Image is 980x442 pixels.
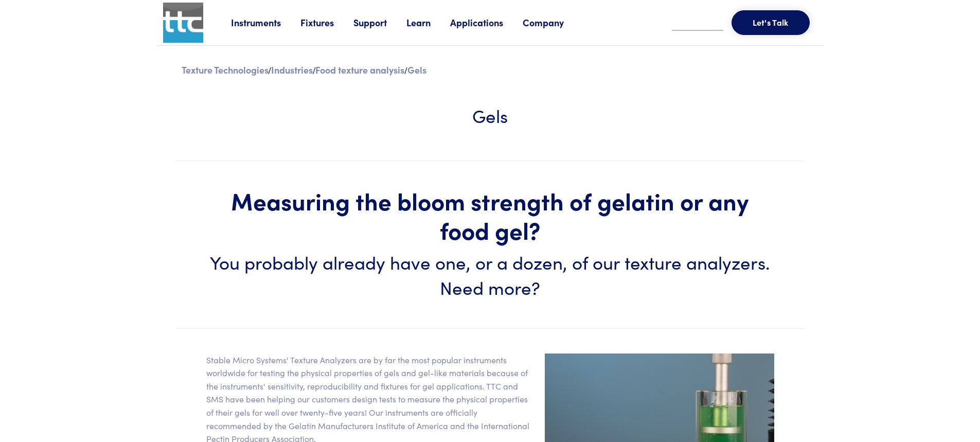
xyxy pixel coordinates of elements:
[300,16,353,29] a: Fixtures
[450,16,523,29] a: Applications
[406,16,450,29] a: Learn
[206,186,774,245] h1: Measuring the bloom strength of gelatin or any food gel?
[407,63,426,76] p: Gels
[206,249,774,299] h3: You probably already have one, or a dozen, of our texture analyzers. Need more?
[523,16,583,29] a: Company
[175,62,805,78] div: / / /
[231,16,300,29] a: Instruments
[206,102,774,128] h3: Gels
[732,10,810,35] button: Let's Talk
[182,63,269,76] a: Texture Technologies
[353,16,406,29] a: Support
[163,3,203,43] img: ttc_logo_1x1_v1.0.png
[271,63,313,76] a: Industries
[315,63,404,76] a: Food texture analysis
